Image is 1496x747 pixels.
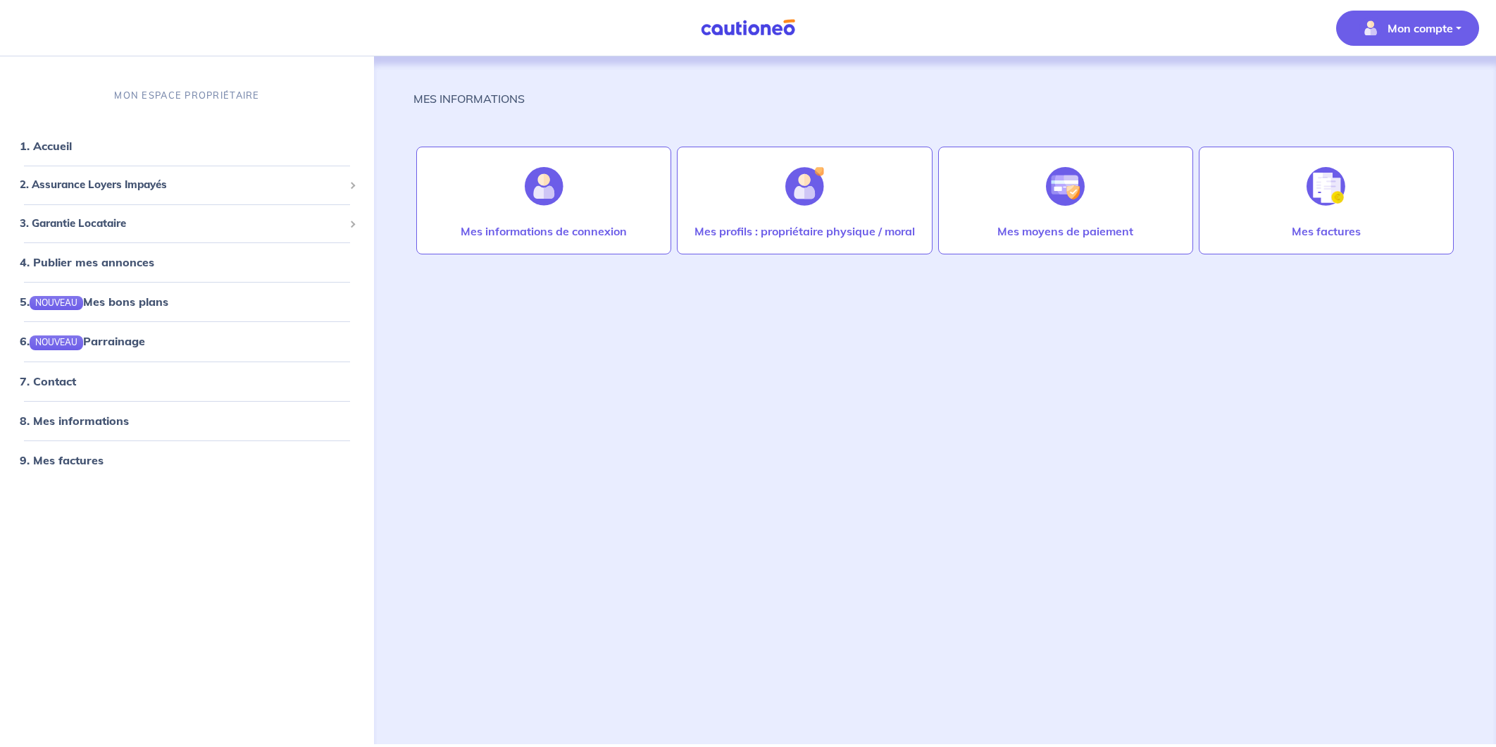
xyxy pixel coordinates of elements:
p: Mes informations de connexion [461,223,627,240]
img: illu_invoice.svg [1307,167,1345,206]
a: 4. Publier mes annonces [20,255,154,269]
a: 8. Mes informations [20,414,129,428]
p: Mes factures [1292,223,1361,240]
a: 6.NOUVEAUParrainage [20,334,145,348]
img: Cautioneo [695,19,801,37]
div: 9. Mes factures [6,446,368,474]
div: 2. Assurance Loyers Impayés [6,171,368,199]
div: 4. Publier mes annonces [6,248,368,276]
span: 2. Assurance Loyers Impayés [20,177,344,193]
a: 5.NOUVEAUMes bons plans [20,295,168,309]
a: 7. Contact [20,374,76,388]
div: 8. Mes informations [6,407,368,435]
p: Mes moyens de paiement [997,223,1133,240]
img: illu_credit_card_no_anim.svg [1046,167,1085,206]
div: 3. Garantie Locataire [6,210,368,237]
a: 9. Mes factures [20,453,104,467]
div: 5.NOUVEAUMes bons plans [6,288,368,316]
div: 6.NOUVEAUParrainage [6,327,368,355]
span: 3. Garantie Locataire [20,216,344,232]
p: Mon compte [1388,20,1453,37]
p: Mes profils : propriétaire physique / moral [694,223,915,240]
img: illu_account.svg [525,167,563,206]
div: 1. Accueil [6,132,368,160]
button: illu_account_valid_menu.svgMon compte [1336,11,1479,46]
img: illu_account_valid_menu.svg [1359,17,1382,39]
img: illu_account_add.svg [785,167,824,206]
p: MON ESPACE PROPRIÉTAIRE [114,89,259,102]
a: 1. Accueil [20,139,72,153]
p: MES INFORMATIONS [413,90,525,107]
div: 7. Contact [6,367,368,395]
